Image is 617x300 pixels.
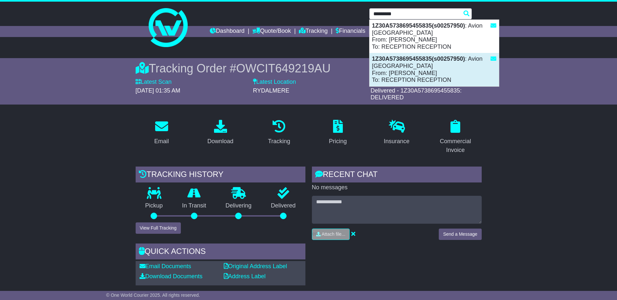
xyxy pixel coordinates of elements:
p: Pickup [136,202,173,209]
div: Tracking history [136,167,305,184]
div: : Avion [GEOGRAPHIC_DATA] From: [PERSON_NAME] To: RECEPTION RECEPTION [369,53,499,86]
label: Latest Location [253,79,296,86]
p: In Transit [172,202,216,209]
label: Latest Scan [136,79,172,86]
div: Tracking [268,137,290,146]
p: Delivering [216,202,262,209]
span: RYDALMERE [253,87,289,94]
a: Tracking [264,118,294,148]
button: Send a Message [439,229,481,240]
div: Email [154,137,169,146]
strong: 1Z30A5738695455835(s00257950) [372,56,465,62]
a: Original Address Label [224,263,287,269]
a: Dashboard [210,26,245,37]
div: Insurance [384,137,409,146]
a: Pricing [325,118,351,148]
a: Insurance [380,118,414,148]
a: Tracking [299,26,328,37]
a: Email [150,118,173,148]
div: Download [207,137,233,146]
a: Commercial Invoice [429,118,482,157]
a: Quote/Book [252,26,291,37]
span: OWCIT649219AU [236,62,330,75]
div: RECENT CHAT [312,167,482,184]
span: Delivered - 1Z30A5738695455835: DELIVERED [370,87,462,101]
a: Download Documents [140,273,203,280]
p: Delivered [261,202,305,209]
span: © One World Courier 2025. All rights reserved. [106,293,200,298]
a: Address Label [224,273,266,280]
div: : Avion [GEOGRAPHIC_DATA] From: [PERSON_NAME] To: RECEPTION RECEPTION [369,20,499,53]
a: Email Documents [140,263,191,269]
span: [DATE] 01:35 AM [136,87,181,94]
p: No messages [312,184,482,191]
button: View Full Tracking [136,222,181,234]
a: Download [203,118,237,148]
div: Quick Actions [136,244,305,261]
div: Commercial Invoice [434,137,477,155]
a: Financials [336,26,365,37]
div: Tracking Order # [136,61,482,75]
strong: 1Z30A5738695455835(s00257950) [372,22,465,29]
div: Pricing [329,137,347,146]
